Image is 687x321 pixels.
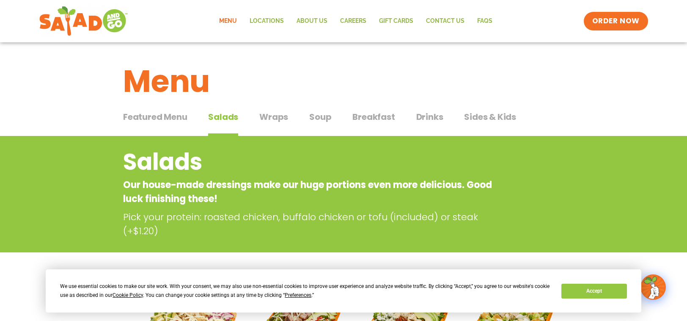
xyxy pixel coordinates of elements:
[309,111,331,123] span: Soup
[213,11,499,31] nav: Menu
[259,111,288,123] span: Wraps
[243,11,290,31] a: Locations
[420,11,471,31] a: Contact Us
[123,108,564,136] div: Tabbed content
[123,178,496,206] p: Our house-made dressings make our huge portions even more delicious. Good luck finishing these!
[561,284,627,299] button: Accept
[373,11,420,31] a: GIFT CARDS
[60,282,551,300] div: We use essential cookies to make our site work. With your consent, we may also use non-essential ...
[123,145,496,179] h2: Salads
[113,292,143,298] span: Cookie Policy
[334,11,373,31] a: Careers
[352,111,395,123] span: Breakfast
[213,11,243,31] a: Menu
[46,269,641,313] div: Cookie Consent Prompt
[584,12,648,30] a: ORDER NOW
[123,210,500,238] p: Pick your protein: roasted chicken, buffalo chicken or tofu (included) or steak (+$1.20)
[471,11,499,31] a: FAQs
[123,111,187,123] span: Featured Menu
[39,4,128,38] img: new-SAG-logo-768×292
[290,11,334,31] a: About Us
[641,275,665,299] img: wpChatIcon
[208,111,238,123] span: Salads
[464,111,516,123] span: Sides & Kids
[416,111,443,123] span: Drinks
[123,58,564,104] h1: Menu
[285,292,311,298] span: Preferences
[592,16,640,26] span: ORDER NOW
